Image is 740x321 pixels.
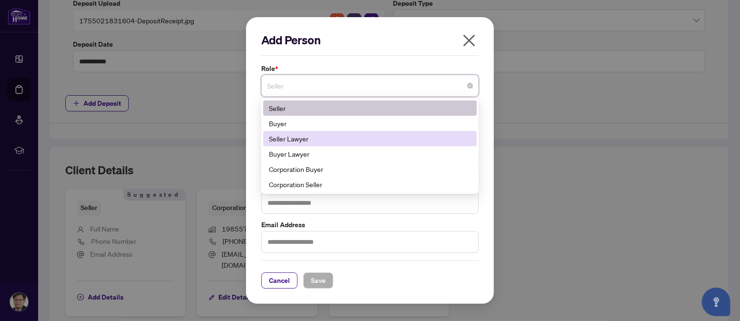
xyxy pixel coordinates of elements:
[261,32,479,48] h2: Add Person
[269,103,471,113] div: Seller
[263,177,477,192] div: Corporation Seller
[263,131,477,146] div: Seller Lawyer
[261,63,479,74] label: Role
[269,118,471,129] div: Buyer
[269,133,471,144] div: Seller Lawyer
[263,100,477,116] div: Seller
[263,161,477,177] div: Corporation Buyer
[263,116,477,131] div: Buyer
[261,220,479,230] label: Email Address
[267,77,473,95] span: Seller
[467,83,473,89] span: close-circle
[261,272,298,289] button: Cancel
[702,288,730,316] button: Open asap
[462,33,477,48] span: close
[269,164,471,174] div: Corporation Buyer
[269,149,471,159] div: Buyer Lawyer
[303,272,333,289] button: Save
[269,273,290,288] span: Cancel
[263,146,477,161] div: Buyer Lawyer
[269,179,471,190] div: Corporation Seller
